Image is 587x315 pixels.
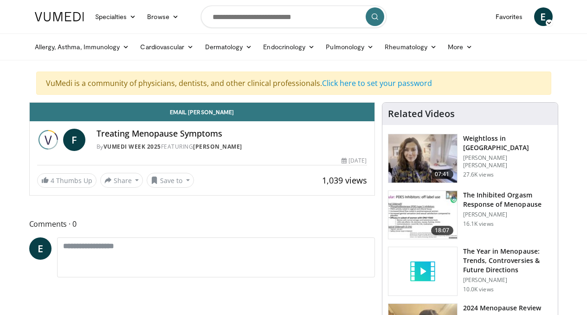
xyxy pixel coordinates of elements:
[97,129,367,139] h4: Treating Menopause Symptoms
[490,7,529,26] a: Favorites
[463,220,494,228] p: 16.1K views
[63,129,85,151] a: F
[534,7,553,26] a: E
[29,218,375,230] span: Comments 0
[135,38,199,56] a: Cardiovascular
[342,157,367,165] div: [DATE]
[463,211,552,218] p: [PERSON_NAME]
[463,286,494,293] p: 10.0K views
[463,303,541,313] h3: 2024 Menopause Review
[29,38,135,56] a: Allergy, Asthma, Immunology
[29,237,52,260] a: E
[322,175,367,186] span: 1,039 views
[388,247,457,295] img: video_placeholder_short.svg
[258,38,320,56] a: Endocrinology
[322,78,432,88] a: Click here to set your password
[388,190,552,240] a: 18:07 The Inhibited Orgasm Response of Menopause [PERSON_NAME] 16.1K views
[431,170,453,179] span: 07:41
[442,38,478,56] a: More
[90,7,142,26] a: Specialties
[388,191,457,239] img: 283c0f17-5e2d-42ba-a87c-168d447cdba4.150x105_q85_crop-smart_upscale.jpg
[320,38,379,56] a: Pulmonology
[463,247,552,275] h3: The Year in Menopause: Trends, Controversies & Future Directions
[142,7,184,26] a: Browse
[97,143,367,151] div: By FEATURING
[388,247,552,296] a: The Year in Menopause: Trends, Controversies & Future Directions [PERSON_NAME] 10.0K views
[463,171,494,178] p: 27.6K views
[36,72,551,95] div: VuMedi is a community of physicians, dentists, and other clinical professionals.
[388,134,552,183] a: 07:41 Weightloss in [GEOGRAPHIC_DATA] [PERSON_NAME] [PERSON_NAME] 27.6K views
[201,6,387,28] input: Search topics, interventions
[35,12,84,21] img: VuMedi Logo
[200,38,258,56] a: Dermatology
[100,173,143,188] button: Share
[463,154,552,169] p: [PERSON_NAME] [PERSON_NAME]
[37,129,59,151] img: Vumedi Week 2025
[147,173,194,188] button: Save to
[463,134,552,152] h3: Weightloss in [GEOGRAPHIC_DATA]
[193,143,242,151] a: [PERSON_NAME]
[37,173,97,188] a: 4 Thumbs Up
[463,190,552,209] h3: The Inhibited Orgasm Response of Menopause
[103,143,161,151] a: Vumedi Week 2025
[379,38,442,56] a: Rheumatology
[463,276,552,284] p: [PERSON_NAME]
[388,134,457,183] img: 9983fed1-7565-45be-8934-aef1103ce6e2.150x105_q85_crop-smart_upscale.jpg
[388,108,455,119] h4: Related Videos
[51,176,54,185] span: 4
[30,103,374,121] a: Email [PERSON_NAME]
[431,226,453,235] span: 18:07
